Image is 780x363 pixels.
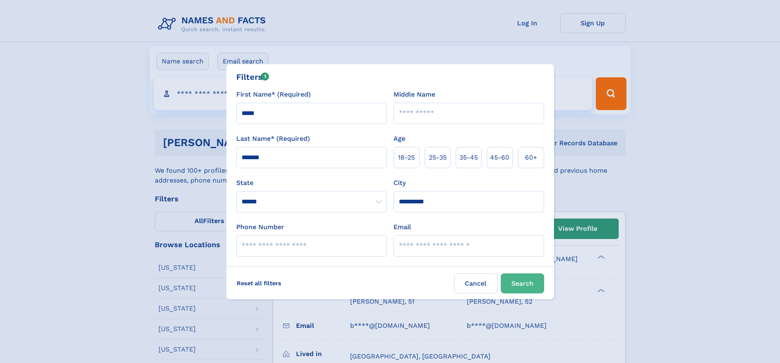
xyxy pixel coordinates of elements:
[459,153,478,162] span: 35‑45
[525,153,537,162] span: 60+
[490,153,509,162] span: 45‑60
[393,134,405,144] label: Age
[429,153,447,162] span: 25‑35
[454,273,497,293] label: Cancel
[236,134,310,144] label: Last Name* (Required)
[236,71,269,83] div: Filters
[393,222,411,232] label: Email
[501,273,544,293] button: Search
[236,90,311,99] label: First Name* (Required)
[236,178,387,188] label: State
[398,153,415,162] span: 18‑25
[393,178,406,188] label: City
[236,222,284,232] label: Phone Number
[231,273,287,293] label: Reset all filters
[393,90,435,99] label: Middle Name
